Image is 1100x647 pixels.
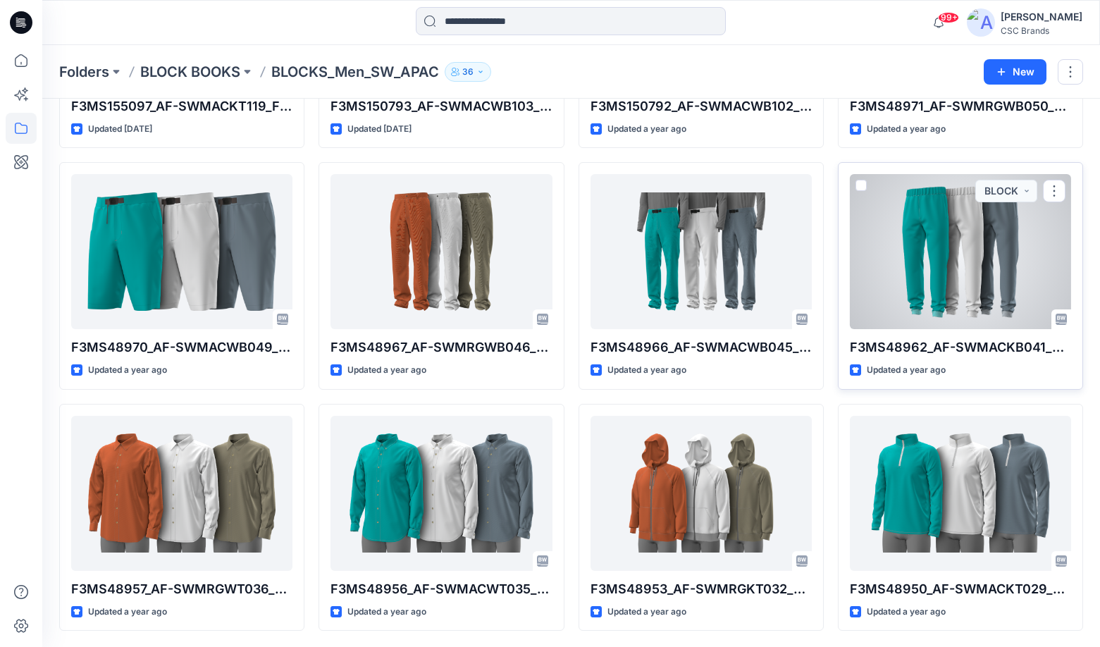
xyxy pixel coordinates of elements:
[71,338,292,357] p: F3MS48970_AF-SWMACWB049_F13_PAACT_VFA
[850,416,1071,571] a: F3MS48950_AF-SWMACKT029_F13_PAACT_VFA
[850,174,1071,329] a: F3MS48962_AF-SWMACKB041_F13_PAACT_VFA
[850,338,1071,357] p: F3MS48962_AF-SWMACKB041_F13_PAACT_VFA
[71,579,292,599] p: F3MS48957_AF-SWMRGWT036_F13_PAREG_VFA
[591,416,812,571] a: F3MS48953_AF-SWMRGKT032_F13_PAREG_VFA
[330,579,552,599] p: F3MS48956_AF-SWMACWT035_F13_PAACT_VFA
[607,363,686,378] p: Updated a year ago
[607,605,686,620] p: Updated a year ago
[88,122,152,137] p: Updated [DATE]
[330,97,552,116] p: F3MS150793_AF-SWMACWB103_F13_PAACT_VFA
[347,122,412,137] p: Updated [DATE]
[71,97,292,116] p: F3MS155097_AF-SWMACKT119_F13_PAACT_VFA
[330,416,552,571] a: F3MS48956_AF-SWMACWT035_F13_PAACT_VFA
[445,62,491,82] button: 36
[850,579,1071,599] p: F3MS48950_AF-SWMACKT029_F13_PAACT_VFA
[850,97,1071,116] p: F3MS48971_AF-SWMRGWB050_F13_PAREG_VFA
[88,363,167,378] p: Updated a year ago
[347,605,426,620] p: Updated a year ago
[330,174,552,329] a: F3MS48967_AF-SWMRGWB046_F13_PAREG_VFA
[1001,8,1082,25] div: [PERSON_NAME]
[867,605,946,620] p: Updated a year ago
[938,12,959,23] span: 99+
[867,122,946,137] p: Updated a year ago
[867,363,946,378] p: Updated a year ago
[591,338,812,357] p: F3MS48966_AF-SWMACWB045_F13_PAACT_VFA
[140,62,240,82] a: BLOCK BOOKS
[271,62,439,82] p: BLOCKS_Men_SW_APAC
[1001,25,1082,36] div: CSC Brands
[88,605,167,620] p: Updated a year ago
[984,59,1046,85] button: New
[330,338,552,357] p: F3MS48967_AF-SWMRGWB046_F13_PAREG_VFA
[591,174,812,329] a: F3MS48966_AF-SWMACWB045_F13_PAACT_VFA
[347,363,426,378] p: Updated a year ago
[967,8,995,37] img: avatar
[591,579,812,599] p: F3MS48953_AF-SWMRGKT032_F13_PAREG_VFA
[71,174,292,329] a: F3MS48970_AF-SWMACWB049_F13_PAACT_VFA
[59,62,109,82] a: Folders
[462,64,474,80] p: 36
[71,416,292,571] a: F3MS48957_AF-SWMRGWT036_F13_PAREG_VFA
[591,97,812,116] p: F3MS150792_AF-SWMACWB102_F13_PAACT_VFA
[607,122,686,137] p: Updated a year ago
